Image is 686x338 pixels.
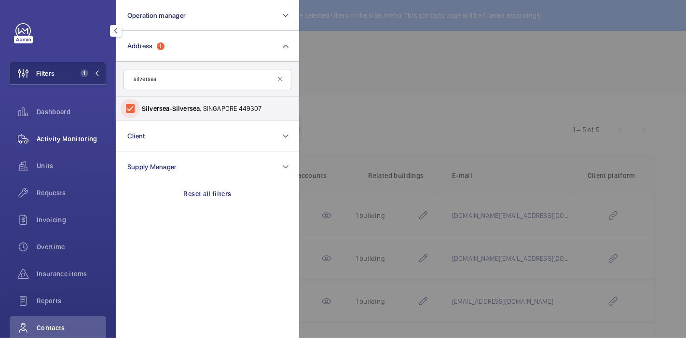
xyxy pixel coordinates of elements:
span: Reports [37,296,106,306]
span: Invoicing [37,215,106,225]
span: Dashboard [37,107,106,117]
span: Activity Monitoring [37,134,106,144]
span: Contacts [37,323,106,333]
span: 1 [81,69,88,77]
span: Requests [37,188,106,198]
button: Filters1 [10,62,106,85]
span: Insurance items [37,269,106,279]
span: Overtime [37,242,106,252]
span: Filters [36,68,55,78]
span: Units [37,161,106,171]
